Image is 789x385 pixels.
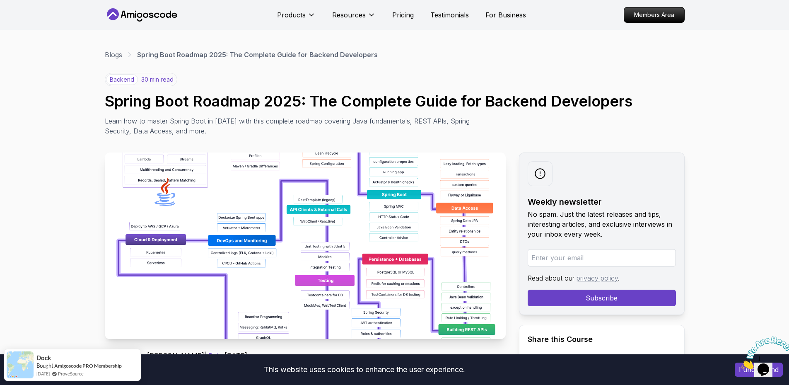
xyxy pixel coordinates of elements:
[277,10,316,27] button: Products
[3,3,7,10] span: 1
[7,351,34,378] img: provesource social proof notification image
[528,273,676,283] p: Read about our .
[106,74,138,85] p: backend
[577,274,618,282] a: privacy policy
[36,370,50,377] span: [DATE]
[36,354,51,361] span: Dock
[208,351,224,360] span: Date:
[528,209,676,239] p: No spam. Just the latest releases and tips, interesting articles, and exclusive interviews in you...
[105,153,506,339] img: Spring Boot Roadmap 2025: The Complete Guide for Backend Developers thumbnail
[332,10,376,27] button: Resources
[105,50,122,60] a: Blogs
[528,290,676,306] button: Subscribe
[528,196,676,208] h2: Weekly newsletter
[141,75,174,84] p: 30 min read
[36,362,53,369] span: Bought
[332,10,366,20] p: Resources
[58,370,84,377] a: ProveSource
[392,10,414,20] a: Pricing
[528,334,676,345] h2: Share this Course
[105,93,685,109] h1: Spring Boot Roadmap 2025: The Complete Guide for Backend Developers
[105,351,506,361] p: [PERSON_NAME] | [DATE]
[137,50,378,60] p: Spring Boot Roadmap 2025: The Complete Guide for Backend Developers
[485,10,526,20] a: For Business
[738,333,789,373] iframe: chat widget
[735,363,783,377] button: Accept cookies
[3,3,55,36] img: Chat attention grabber
[528,249,676,266] input: Enter your email
[277,10,306,20] p: Products
[54,363,122,369] a: Amigoscode PRO Membership
[105,116,476,136] p: Learn how to master Spring Boot in [DATE] with this complete roadmap covering Java fundamentals, ...
[6,361,722,379] div: This website uses cookies to enhance the user experience.
[430,10,469,20] a: Testimonials
[624,7,685,23] a: Members Area
[624,7,684,22] p: Members Area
